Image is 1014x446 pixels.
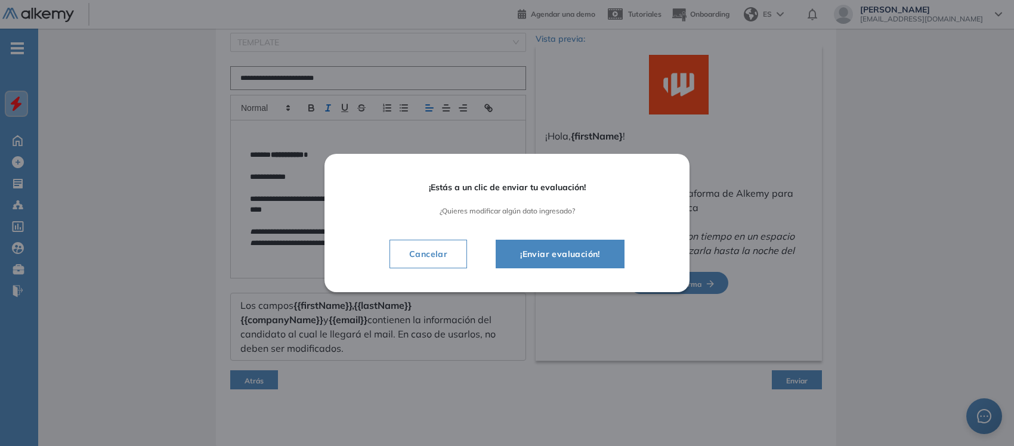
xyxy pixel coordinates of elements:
[389,240,467,268] button: Cancelar
[511,247,610,261] span: ¡Enviar evaluación!
[358,207,656,215] span: ¿Quieres modificar algún dato ingresado?
[496,240,625,268] button: ¡Enviar evaluación!
[954,389,1014,446] div: Widget de chat
[954,389,1014,446] iframe: Chat Widget
[400,247,457,261] span: Cancelar
[358,182,656,193] span: ¡Estás a un clic de enviar tu evaluación!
